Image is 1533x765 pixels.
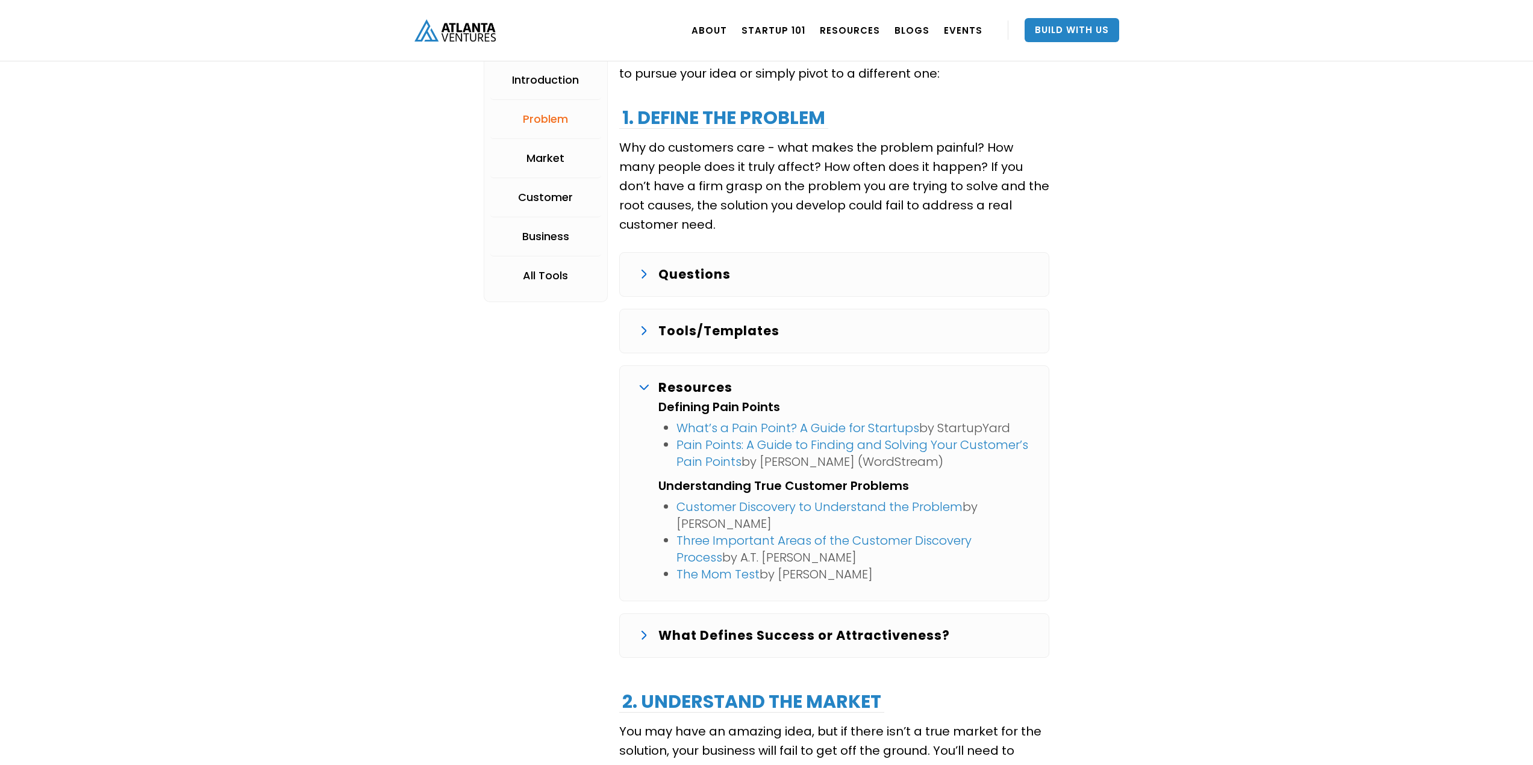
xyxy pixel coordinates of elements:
[512,74,579,86] div: Introduction
[676,420,1029,436] li: by StartupYard
[658,265,731,284] p: Questions
[642,269,647,279] img: arrow down
[490,61,602,100] a: Introduction
[619,107,828,129] h2: 1. DEFINE THE PROBLEM
[522,231,569,243] div: Business
[658,398,780,415] strong: Defining Pain Points
[642,326,647,335] img: arrow down
[676,532,1029,566] li: by A.T. [PERSON_NAME]
[676,566,1029,583] li: by [PERSON_NAME]
[658,321,779,341] p: Tools/Templates
[676,436,1029,470] li: by [PERSON_NAME] (WordStream)
[658,378,732,397] p: Resources
[642,630,647,640] img: arrow down
[676,498,963,515] a: Customer Discovery to Understand the Problem
[658,477,909,494] strong: Understanding True Customer Problems
[639,385,649,390] img: arrow down
[1025,18,1119,42] a: Build With Us
[676,498,1029,532] li: by [PERSON_NAME]
[490,217,602,256] a: Business
[895,13,929,47] a: BLOGS
[490,256,602,296] a: All Tools
[742,13,805,47] a: Startup 101
[944,13,982,47] a: EVENTS
[820,13,880,47] a: RESOURCES
[490,139,602,178] a: Market
[526,152,564,164] div: Market
[619,691,884,713] h2: 2. UNDERSTAND THE MARKET
[676,436,1028,470] a: Pain Points: A Guide to Finding and Solving Your Customer’s Pain Points
[490,100,602,139] a: Problem
[523,270,568,282] div: All Tools
[490,178,602,217] a: Customer
[692,13,727,47] a: ABOUT
[619,138,1049,234] p: Why do customers care - what makes the problem painful? How many people does it truly affect? How...
[518,191,573,203] div: Customer
[676,420,919,436] a: What’s a Pain Point? A Guide for Startups
[676,566,760,583] a: The Mom Test
[523,113,568,125] div: Problem
[658,626,950,645] p: What Defines Success or Attractiveness?
[676,532,972,566] a: Three Important Areas of the Customer Discovery Process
